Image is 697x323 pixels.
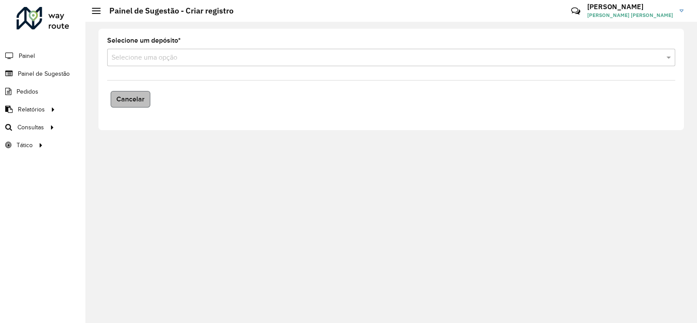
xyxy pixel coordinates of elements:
label: Selecione um depósito [107,35,181,46]
span: Painel de Sugestão [18,69,70,78]
h3: [PERSON_NAME] [587,3,673,11]
span: Pedidos [17,87,38,96]
h2: Painel de Sugestão - Criar registro [101,6,233,16]
span: Relatórios [18,105,45,114]
span: Consultas [17,123,44,132]
span: [PERSON_NAME] [PERSON_NAME] [587,11,673,19]
span: Tático [17,141,33,150]
button: Cancelar [111,91,150,108]
a: Contato Rápido [566,2,585,20]
span: Cancelar [116,95,145,103]
span: Painel [19,51,35,61]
